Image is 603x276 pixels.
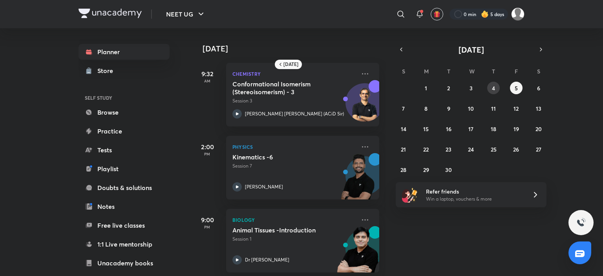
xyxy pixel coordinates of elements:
[79,9,142,20] a: Company Logo
[232,80,330,96] h5: Conformational Isomerism (Stereoisomerism) - 3
[245,110,344,117] p: [PERSON_NAME] [PERSON_NAME] (ACiD Sir)
[446,146,451,153] abbr: September 23, 2025
[232,153,330,161] h5: Kinematics -6
[79,91,170,104] h6: SELF STUDY
[192,152,223,156] p: PM
[468,125,473,133] abbr: September 17, 2025
[232,163,356,170] p: Session 7
[232,69,356,79] p: Chemistry
[192,225,223,229] p: PM
[245,183,283,190] p: [PERSON_NAME]
[336,153,379,207] img: unacademy
[487,143,500,155] button: September 25, 2025
[426,196,523,203] p: Win a laptop, vouchers & more
[535,125,542,133] abbr: September 20, 2025
[192,69,223,79] h5: 9:32
[510,143,523,155] button: September 26, 2025
[442,143,455,155] button: September 23, 2025
[401,146,406,153] abbr: September 21, 2025
[79,44,170,60] a: Planner
[447,68,450,75] abbr: Tuesday
[420,122,432,135] button: September 15, 2025
[442,122,455,135] button: September 16, 2025
[468,105,474,112] abbr: September 10, 2025
[442,82,455,94] button: September 2, 2025
[492,84,495,92] abbr: September 4, 2025
[161,6,210,22] button: NEET UG
[232,236,356,243] p: Session 1
[420,102,432,115] button: September 8, 2025
[513,146,519,153] abbr: September 26, 2025
[510,82,523,94] button: September 5, 2025
[487,82,500,94] button: September 4, 2025
[420,163,432,176] button: September 29, 2025
[420,143,432,155] button: September 22, 2025
[532,102,545,115] button: September 13, 2025
[487,102,500,115] button: September 11, 2025
[97,66,118,75] div: Store
[283,61,298,68] h6: [DATE]
[79,199,170,214] a: Notes
[397,122,410,135] button: September 14, 2025
[423,146,429,153] abbr: September 22, 2025
[510,102,523,115] button: September 12, 2025
[232,226,330,234] h5: Animal Tissues -Introduction
[426,187,523,196] h6: Refer friends
[232,97,356,104] p: Session 3
[423,166,429,174] abbr: September 29, 2025
[491,105,496,112] abbr: September 11, 2025
[510,122,523,135] button: September 19, 2025
[397,163,410,176] button: September 28, 2025
[79,9,142,18] img: Company Logo
[465,102,477,115] button: September 10, 2025
[79,161,170,177] a: Playlist
[515,84,518,92] abbr: September 5, 2025
[513,125,519,133] abbr: September 19, 2025
[401,125,406,133] abbr: September 14, 2025
[532,143,545,155] button: September 27, 2025
[513,105,519,112] abbr: September 12, 2025
[79,104,170,120] a: Browse
[487,122,500,135] button: September 18, 2025
[79,236,170,252] a: 1:1 Live mentorship
[468,146,474,153] abbr: September 24, 2025
[397,143,410,155] button: September 21, 2025
[79,63,170,79] a: Store
[469,68,475,75] abbr: Wednesday
[433,11,440,18] img: avatar
[465,122,477,135] button: September 17, 2025
[245,256,289,263] p: Dr [PERSON_NAME]
[425,84,427,92] abbr: September 1, 2025
[491,146,497,153] abbr: September 25, 2025
[492,68,495,75] abbr: Thursday
[79,255,170,271] a: Unacademy books
[232,142,356,152] p: Physics
[232,215,356,225] p: Biology
[424,105,428,112] abbr: September 8, 2025
[447,105,450,112] abbr: September 9, 2025
[536,146,541,153] abbr: September 27, 2025
[442,163,455,176] button: September 30, 2025
[537,68,540,75] abbr: Saturday
[79,142,170,158] a: Tests
[445,166,452,174] abbr: September 30, 2025
[431,8,443,20] button: avatar
[424,68,429,75] abbr: Monday
[346,88,384,125] img: Avatar
[400,166,406,174] abbr: September 28, 2025
[203,44,387,53] h4: [DATE]
[576,218,586,227] img: ttu
[465,143,477,155] button: September 24, 2025
[192,215,223,225] h5: 9:00
[192,79,223,83] p: AM
[447,84,450,92] abbr: September 2, 2025
[459,44,484,55] span: [DATE]
[537,84,540,92] abbr: September 6, 2025
[402,105,405,112] abbr: September 7, 2025
[470,84,473,92] abbr: September 3, 2025
[446,125,451,133] abbr: September 16, 2025
[397,102,410,115] button: September 7, 2025
[407,44,535,55] button: [DATE]
[79,123,170,139] a: Practice
[402,68,405,75] abbr: Sunday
